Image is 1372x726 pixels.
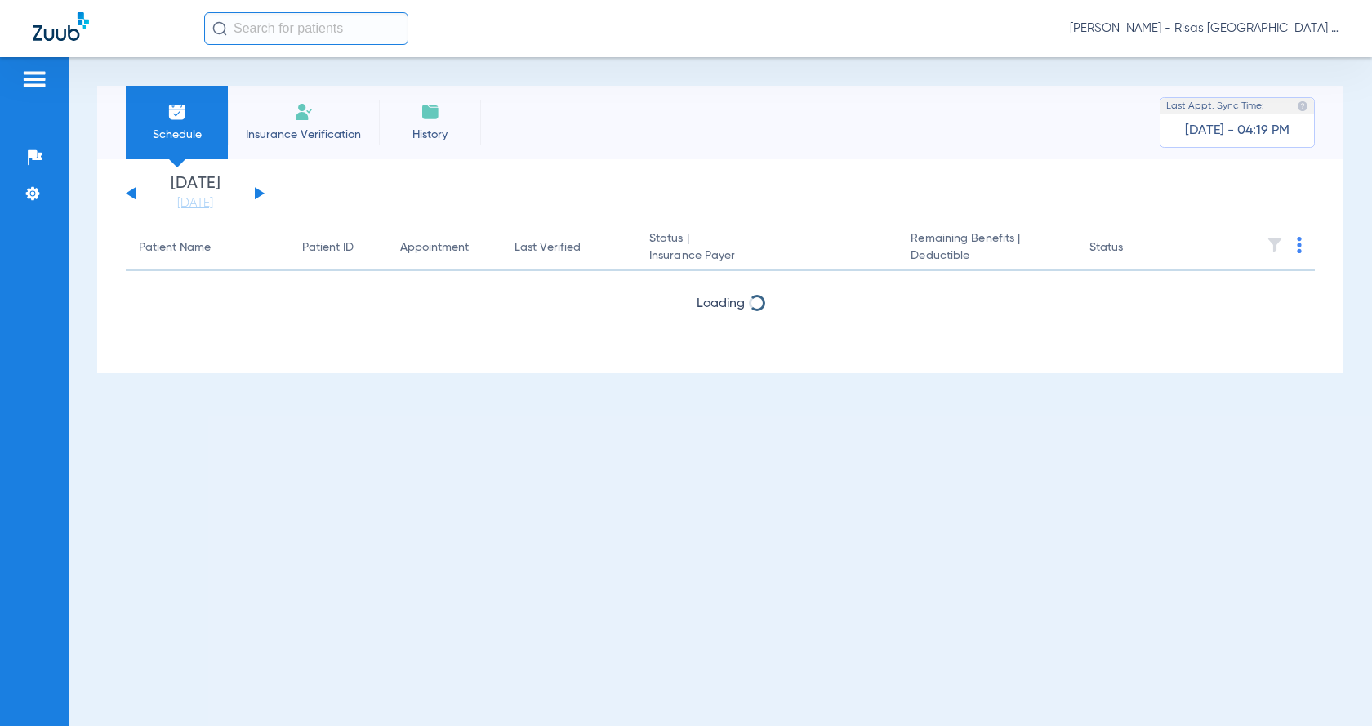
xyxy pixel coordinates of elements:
[139,239,276,256] div: Patient Name
[294,102,314,122] img: Manual Insurance Verification
[697,297,745,310] span: Loading
[400,239,469,256] div: Appointment
[212,21,227,36] img: Search Icon
[139,239,211,256] div: Patient Name
[1297,237,1302,253] img: group-dot-blue.svg
[240,127,367,143] span: Insurance Verification
[146,195,244,212] a: [DATE]
[1070,20,1339,37] span: [PERSON_NAME] - Risas [GEOGRAPHIC_DATA] General
[421,102,440,122] img: History
[1166,98,1264,114] span: Last Appt. Sync Time:
[33,12,89,41] img: Zuub Logo
[1297,100,1308,112] img: last sync help info
[514,239,581,256] div: Last Verified
[21,69,47,89] img: hamburger-icon
[302,239,374,256] div: Patient ID
[636,225,898,271] th: Status |
[391,127,469,143] span: History
[649,247,884,265] span: Insurance Payer
[898,225,1076,271] th: Remaining Benefits |
[146,176,244,212] li: [DATE]
[302,239,354,256] div: Patient ID
[1185,122,1290,139] span: [DATE] - 04:19 PM
[204,12,408,45] input: Search for patients
[167,102,187,122] img: Schedule
[911,247,1062,265] span: Deductible
[1267,237,1283,253] img: filter.svg
[400,239,488,256] div: Appointment
[1076,225,1187,271] th: Status
[514,239,623,256] div: Last Verified
[138,127,216,143] span: Schedule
